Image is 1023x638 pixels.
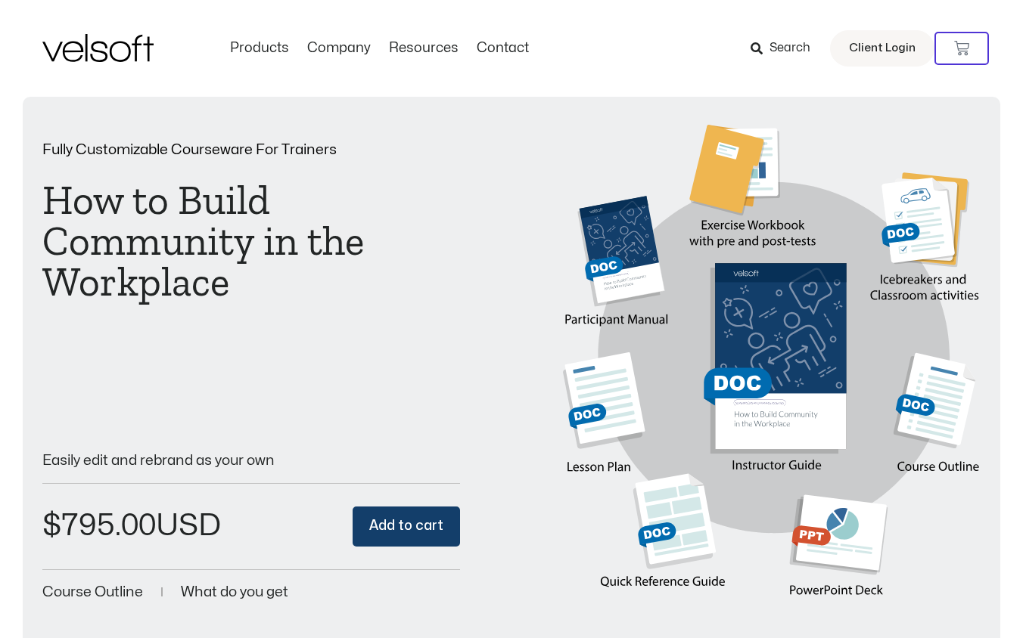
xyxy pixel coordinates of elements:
[751,36,821,61] a: Search
[298,40,380,57] a: CompanyMenu Toggle
[181,585,288,599] a: What do you get
[42,180,460,302] h1: How to Build Community in the Workplace
[42,34,154,62] img: Velsoft Training Materials
[42,511,61,540] span: $
[42,143,460,157] p: Fully Customizable Courseware For Trainers
[468,40,538,57] a: ContactMenu Toggle
[42,511,156,540] bdi: 795.00
[563,125,981,622] img: Second Product Image
[42,585,143,599] a: Course Outline
[830,30,934,67] a: Client Login
[221,40,538,57] nav: Menu
[221,40,298,57] a: ProductsMenu Toggle
[353,506,460,547] button: Add to cart
[380,40,468,57] a: ResourcesMenu Toggle
[770,39,810,58] span: Search
[42,454,460,468] p: Easily edit and rebrand as your own
[849,39,916,58] span: Client Login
